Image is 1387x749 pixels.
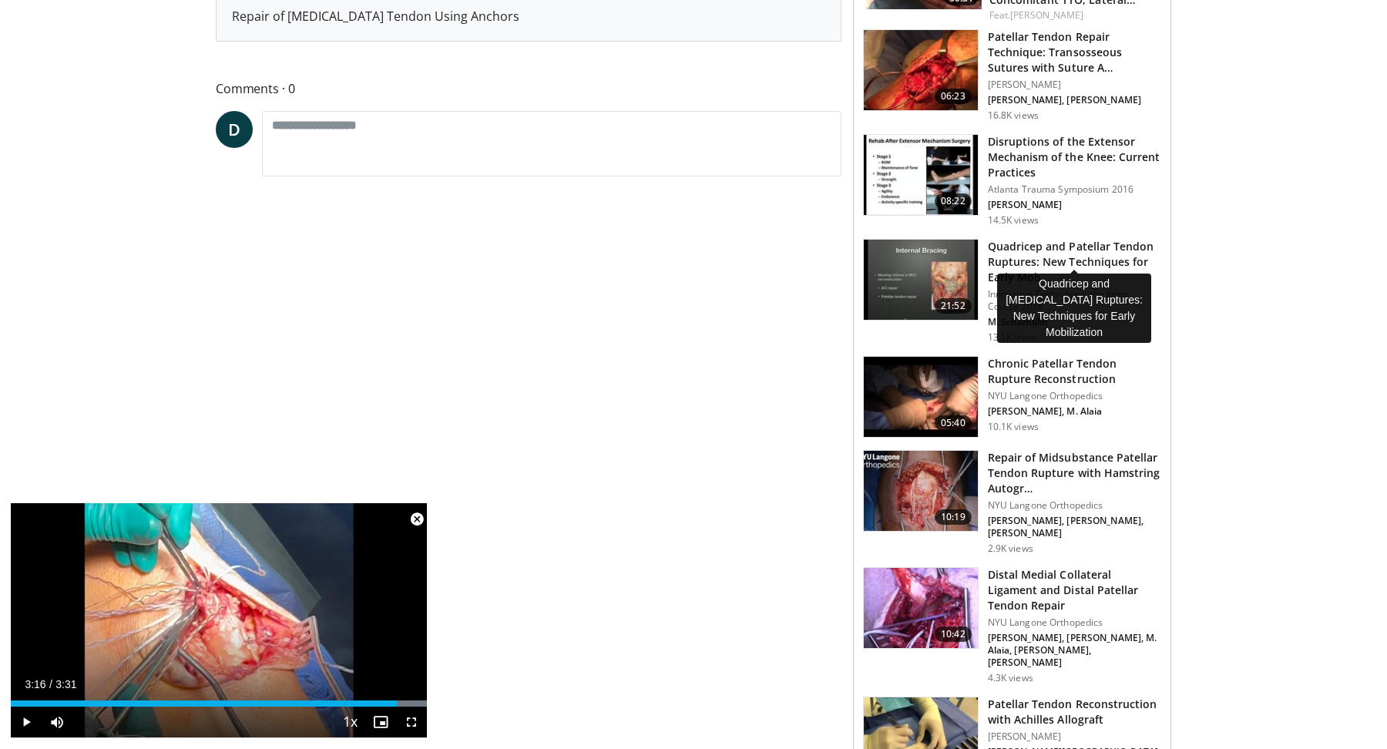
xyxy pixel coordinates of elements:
[988,134,1161,180] h3: Disruptions of the Extensor Mechanism of the Knee: Current Practices
[935,89,972,104] span: 06:23
[864,568,978,648] img: 522505e7-98d4-4c5d-940e-ae0d04506364.150x105_q85_crop-smart_upscale.jpg
[42,707,72,737] button: Mute
[365,707,396,737] button: Enable picture-in-picture mode
[216,111,253,148] a: D
[988,199,1161,211] p: [PERSON_NAME]
[1010,8,1083,22] a: [PERSON_NAME]
[988,356,1161,387] h3: Chronic Patellar Tendon Rupture Reconstruction
[401,503,432,536] button: Close
[396,707,427,737] button: Fullscreen
[863,356,1161,438] a: 05:40 Chronic Patellar Tendon Rupture Reconstruction NYU Langone Orthopedics [PERSON_NAME], M. Al...
[935,415,972,431] span: 05:40
[988,672,1033,684] p: 4.3K views
[988,499,1161,512] p: NYU Langone Orthopedics
[863,450,1161,555] a: 10:19 Repair of Midsubstance Patellar Tendon Rupture with Hamstring Autogr… NYU Langone Orthopedi...
[988,450,1161,496] h3: Repair of Midsubstance Patellar Tendon Rupture with Hamstring Autogr…
[988,632,1161,669] p: [PERSON_NAME], [PERSON_NAME], M. Alaia, [PERSON_NAME], [PERSON_NAME]
[55,678,76,690] span: 3:31
[988,79,1161,91] p: [PERSON_NAME]
[988,405,1161,418] p: [PERSON_NAME], M. Alaia
[863,239,1161,344] a: 21:52 Quadricep and Patellar Tendon Ruptures: New Techniques for Early Mob… Innovative Techniques...
[988,109,1039,122] p: 16.8K views
[216,79,841,99] span: Comments 0
[988,515,1161,539] p: [PERSON_NAME], [PERSON_NAME], [PERSON_NAME]
[988,731,1161,743] p: [PERSON_NAME]
[232,7,825,25] div: Repair of [MEDICAL_DATA] Tendon Using Anchors
[11,700,427,707] div: Progress Bar
[935,298,972,314] span: 21:52
[11,707,42,737] button: Play
[863,567,1161,684] a: 10:42 Distal Medial Collateral Ligament and Distal Patellar Tendon Repair NYU Langone Orthopedics...
[935,509,972,525] span: 10:19
[864,240,978,320] img: AlCdVYZxUWkgWPEX4xMDoxOjA4MTsiGN.150x105_q85_crop-smart_upscale.jpg
[864,135,978,215] img: c329ce19-05ea-4e12-b583-111b1ee27852.150x105_q85_crop-smart_upscale.jpg
[997,274,1151,343] div: Quadricep and [MEDICAL_DATA] Ruptures: New Techniques for Early Mobilization
[49,678,52,690] span: /
[864,357,978,437] img: eWNh-8akTAF2kj8X4xMDoxOmdtO40mAx.150x105_q85_crop-smart_upscale.jpg
[988,421,1039,433] p: 10.1K views
[988,239,1161,285] h3: Quadricep and Patellar Tendon Ruptures: New Techniques for Early Mob…
[863,134,1161,227] a: 08:22 Disruptions of the Extensor Mechanism of the Knee: Current Practices Atlanta Trauma Symposi...
[988,29,1161,76] h3: Patellar Tendon Repair Technique: Transosseous Sutures with Suture A…
[864,30,978,110] img: a284ffb3-f88c-46bb-88bb-d0d390e931a0.150x105_q85_crop-smart_upscale.jpg
[11,503,427,738] video-js: Video Player
[864,451,978,531] img: d2d58f25-548e-4925-b400-80d20f956264.jpg.150x105_q85_crop-smart_upscale.jpg
[935,193,972,209] span: 08:22
[988,316,1161,328] p: M. Schamblin
[988,542,1033,555] p: 2.9K views
[334,707,365,737] button: Playback Rate
[988,390,1161,402] p: NYU Langone Orthopedics
[25,678,45,690] span: 3:16
[988,288,1161,313] p: Innovative Techniques: the Knee Course 2016
[988,697,1161,727] h3: Patellar Tendon Reconstruction with Achilles Allograft
[935,626,972,642] span: 10:42
[988,183,1161,196] p: Atlanta Trauma Symposium 2016
[988,567,1161,613] h3: Distal Medial Collateral Ligament and Distal Patellar Tendon Repair
[988,616,1161,629] p: NYU Langone Orthopedics
[989,8,1158,22] div: Feat.
[988,331,1039,344] p: 13.1K views
[988,214,1039,227] p: 14.5K views
[988,94,1161,106] p: [PERSON_NAME], [PERSON_NAME]
[863,29,1161,122] a: 06:23 Patellar Tendon Repair Technique: Transosseous Sutures with Suture A… [PERSON_NAME] [PERSON...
